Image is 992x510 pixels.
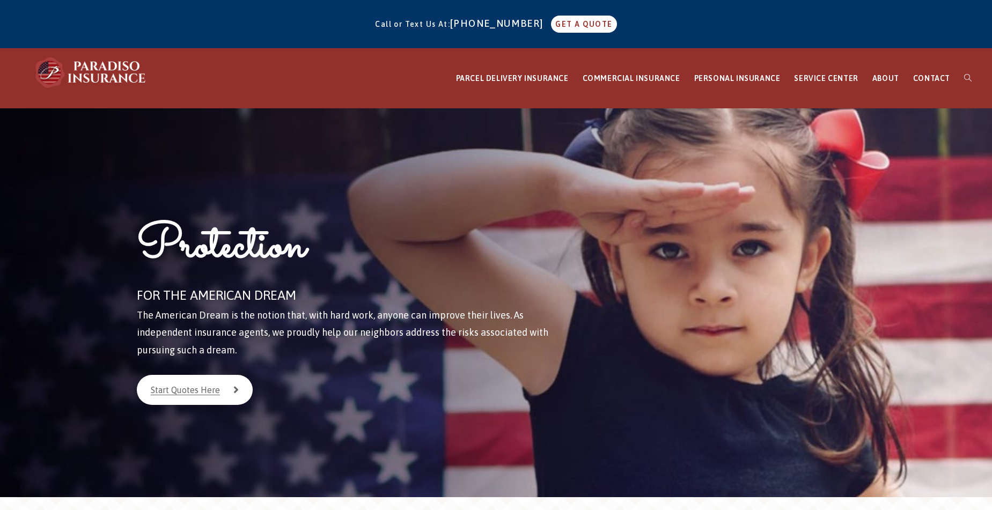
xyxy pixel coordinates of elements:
[32,56,150,88] img: Paradiso Insurance
[137,288,296,302] span: FOR THE AMERICAN DREAM
[906,49,957,108] a: CONTACT
[913,74,950,83] span: CONTACT
[794,74,858,83] span: SERVICE CENTER
[865,49,906,108] a: ABOUT
[449,49,576,108] a: PARCEL DELIVERY INSURANCE
[576,49,687,108] a: COMMERCIAL INSURANCE
[137,375,253,405] a: Start Quotes Here
[687,49,788,108] a: PERSONAL INSURANCE
[551,16,616,33] a: GET A QUOTE
[787,49,865,108] a: SERVICE CENTER
[450,18,549,29] a: [PHONE_NUMBER]
[375,20,450,28] span: Call or Text Us At:
[583,74,680,83] span: COMMERCIAL INSURANCE
[694,74,781,83] span: PERSONAL INSURANCE
[137,309,548,356] span: The American Dream is the notion that, with hard work, anyone can improve their lives. As indepen...
[137,216,573,284] h1: Protection
[872,74,899,83] span: ABOUT
[456,74,569,83] span: PARCEL DELIVERY INSURANCE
